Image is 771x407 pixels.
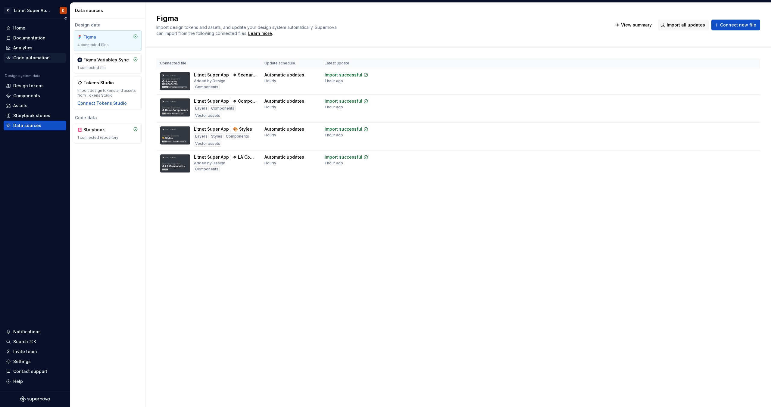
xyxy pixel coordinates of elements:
div: Design tokens [13,83,44,89]
a: Assets [4,101,66,110]
div: Design data [74,22,142,28]
div: Layers [194,133,209,139]
div: Components [225,133,250,139]
a: Storybook1 connected repository [74,123,142,144]
svg: Supernova Logo [20,396,50,402]
button: Notifications [4,327,66,337]
a: Code automation [4,53,66,63]
button: View summary [612,20,656,30]
div: Data sources [13,123,41,129]
div: Documentation [13,35,45,41]
a: Home [4,23,66,33]
div: Litnet Super App 2.0. [14,8,52,14]
div: Contact support [13,368,47,374]
div: Code data [74,115,142,121]
div: Added by Design [194,79,225,83]
a: Settings [4,357,66,366]
button: Connect new file [711,20,760,30]
div: Hourly [264,79,276,83]
div: Litnet Super App | ❖ LA Components [194,154,257,160]
button: Import all updates [658,20,709,30]
button: KLitnet Super App 2.0.D [1,4,69,17]
div: Import design tokens and assets from Tokens Studio [77,88,138,98]
div: 1 hour ago [325,161,343,166]
a: Components [4,91,66,101]
div: Components [194,84,220,90]
div: Hourly [264,105,276,110]
div: Components [210,105,236,111]
div: Design system data [5,73,40,78]
div: D [62,8,64,13]
button: Help [4,377,66,386]
div: Analytics [13,45,33,51]
div: Automatic updates [264,154,304,160]
div: Tokens Studio [83,80,114,86]
th: Update schedule [261,58,321,68]
a: Figma Variables Sync1 connected file [74,53,142,74]
button: Connect Tokens Studio [77,100,127,106]
button: Search ⌘K [4,337,66,346]
div: Import successful [325,126,362,132]
div: Help [13,378,23,384]
div: Figma [83,34,112,40]
div: Hourly [264,133,276,138]
div: Code automation [13,55,50,61]
div: Import successful [325,98,362,104]
div: Hourly [264,161,276,166]
span: Import design tokens and assets, and update your design system automatically. Supernova can impor... [156,25,338,36]
div: K [4,7,11,14]
div: 1 connected file [77,65,138,70]
div: 1 hour ago [325,79,343,83]
div: Automatic updates [264,72,304,78]
a: Learn more [248,30,272,36]
a: Documentation [4,33,66,43]
div: Litnet Super App | ❖ Components [194,98,257,104]
div: Automatic updates [264,126,304,132]
span: View summary [621,22,652,28]
th: Latest update [321,58,384,68]
div: Assets [13,103,27,109]
div: Components [194,166,220,172]
div: 4 connected files [77,42,138,47]
a: Tokens StudioImport design tokens and assets from Tokens StudioConnect Tokens Studio [74,76,142,110]
span: Import all updates [667,22,705,28]
a: Invite team [4,347,66,356]
div: Storybook stories [13,113,50,119]
div: 1 hour ago [325,133,343,138]
div: Home [13,25,25,31]
div: Import successful [325,154,362,160]
div: Settings [13,359,31,365]
div: Data sources [75,8,143,14]
a: Design tokens [4,81,66,91]
span: Connect new file [720,22,756,28]
div: 1 hour ago [325,105,343,110]
div: Notifications [13,329,41,335]
a: Figma4 connected files [74,30,142,51]
div: Automatic updates [264,98,304,104]
div: Import successful [325,72,362,78]
button: Collapse sidebar [61,14,70,23]
a: Analytics [4,43,66,53]
div: Added by Design [194,161,225,166]
div: Vector assets [194,113,221,119]
div: Storybook [83,127,112,133]
a: Data sources [4,121,66,130]
div: Search ⌘K [13,339,36,345]
th: Connected file [156,58,261,68]
div: Layers [194,105,209,111]
a: Storybook stories [4,111,66,120]
div: Figma Variables Sync [83,57,129,63]
div: Components [13,93,40,99]
div: Styles [210,133,223,139]
h2: Figma [156,14,605,23]
div: Invite team [13,349,37,355]
div: Litnet Super App | 🎨 Styles [194,126,252,132]
div: 1 connected repository [77,135,138,140]
span: . [247,31,273,36]
div: Litnet Super App | ❖ Scenarios Components [194,72,257,78]
div: Vector assets [194,141,221,147]
button: Contact support [4,367,66,376]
